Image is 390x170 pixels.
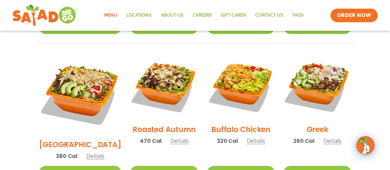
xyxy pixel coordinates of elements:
a: About Us [156,8,188,23]
a: Contact Us [250,8,288,23]
span: 380 Cal [56,152,77,160]
span: Details [323,137,342,145]
h2: Greek [306,124,328,135]
span: Details [86,152,105,160]
img: new-SAG-logo-768×292 [12,3,77,28]
h2: [GEOGRAPHIC_DATA] [39,139,121,150]
img: Product photo for Greek Salad [284,52,351,119]
h2: Buffalo Chicken [211,124,270,135]
span: ORDER NOW [337,12,371,19]
nav: Menu [100,8,308,23]
a: Menu [100,8,122,23]
span: 470 Cal [140,137,162,145]
span: 320 Cal [217,137,238,145]
img: Product photo for BBQ Ranch Salad [39,52,121,135]
a: GIFT CARDS [216,8,250,23]
img: wpChatIcon [357,137,374,154]
a: ORDER NOW [330,9,377,22]
span: Details [170,137,189,145]
a: Locations [122,8,156,23]
img: Product photo for Buffalo Chicken Salad [207,52,274,119]
a: FAQs [288,8,308,23]
span: 260 Cal [293,137,314,145]
span: Details [247,137,265,145]
h2: Roasted Autumn [133,124,196,135]
img: Product photo for Roasted Autumn Salad [130,52,198,119]
a: Careers [188,8,216,23]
